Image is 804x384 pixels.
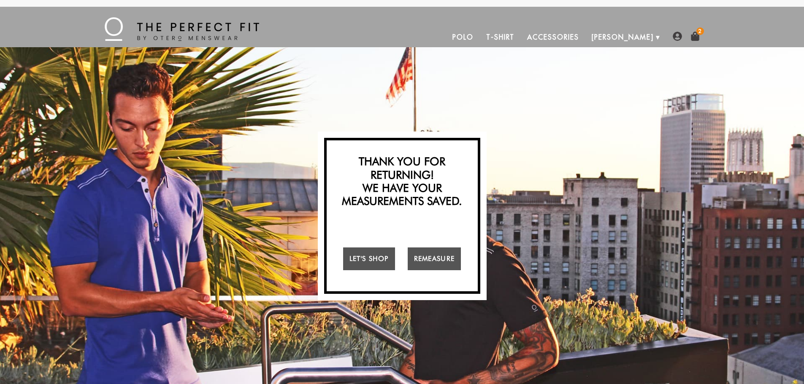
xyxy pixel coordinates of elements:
span: 2 [696,27,704,35]
img: The Perfect Fit - by Otero Menswear - Logo [105,17,259,41]
a: T-Shirt [480,27,521,47]
a: Let's Shop [343,247,395,270]
img: user-account-icon.png [673,32,682,41]
a: Accessories [521,27,585,47]
a: [PERSON_NAME] [585,27,660,47]
a: 2 [690,32,700,41]
h2: Thank you for returning! We have your measurements saved. [331,155,474,207]
img: shopping-bag-icon.png [690,32,700,41]
a: Remeasure [408,247,461,270]
a: Polo [446,27,480,47]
